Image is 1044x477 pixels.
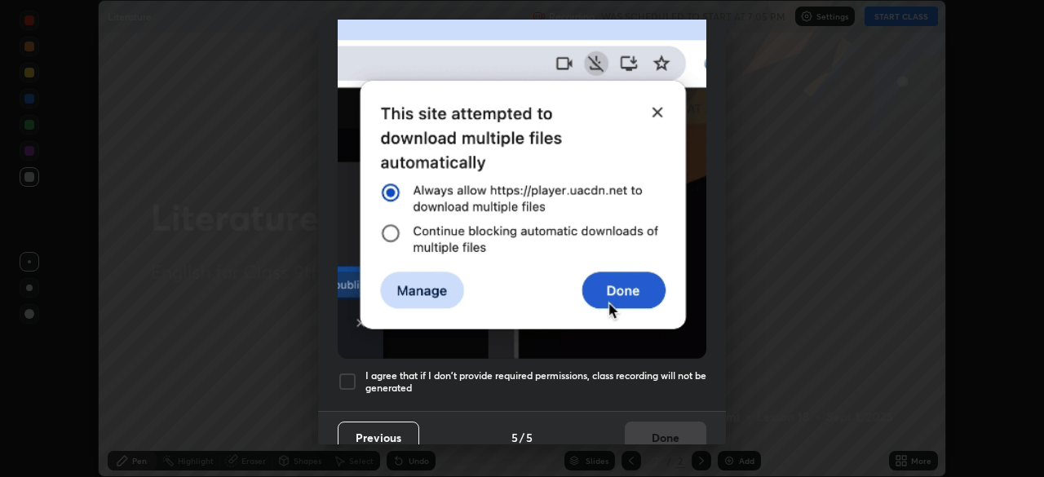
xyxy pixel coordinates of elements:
[520,429,524,446] h4: /
[338,2,706,359] img: downloads-permission-blocked.gif
[338,422,419,454] button: Previous
[526,429,533,446] h4: 5
[511,429,518,446] h4: 5
[365,369,706,395] h5: I agree that if I don't provide required permissions, class recording will not be generated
